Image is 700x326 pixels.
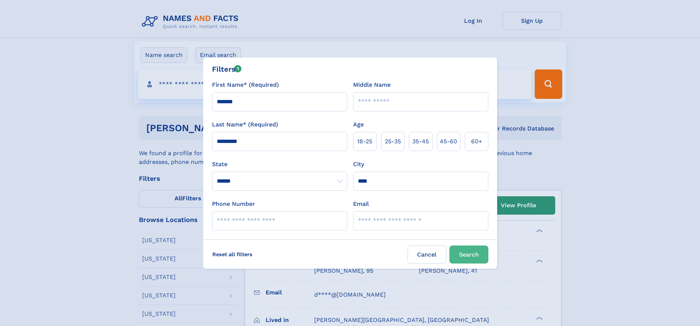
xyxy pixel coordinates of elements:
[408,246,446,264] label: Cancel
[353,200,369,208] label: Email
[471,137,482,146] span: 60+
[212,64,242,75] div: Filters
[208,246,257,263] label: Reset all filters
[353,160,364,169] label: City
[212,200,255,208] label: Phone Number
[212,120,278,129] label: Last Name* (Required)
[212,80,279,89] label: First Name* (Required)
[212,160,347,169] label: State
[385,137,401,146] span: 25‑35
[353,80,391,89] label: Middle Name
[357,137,372,146] span: 18‑25
[440,137,457,146] span: 45‑60
[449,246,488,264] button: Search
[412,137,429,146] span: 35‑45
[353,120,364,129] label: Age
